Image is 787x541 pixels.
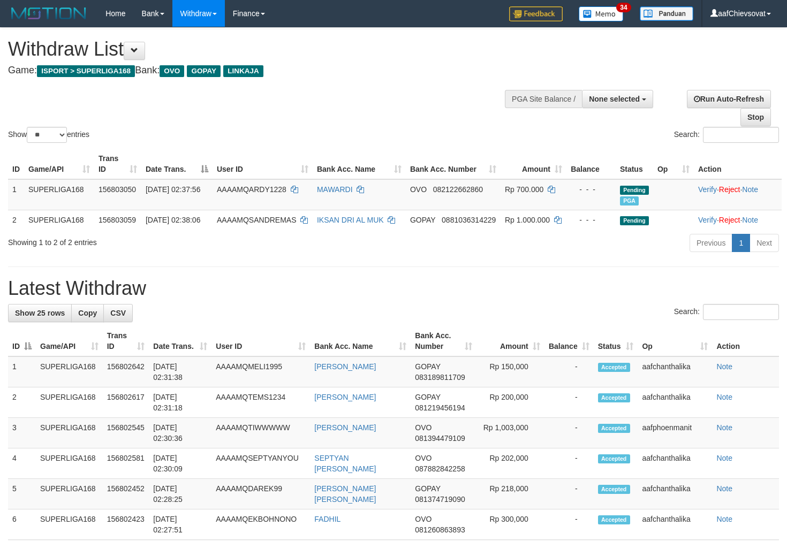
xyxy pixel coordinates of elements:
a: [PERSON_NAME] [314,362,376,371]
th: Bank Acc. Name: activate to sort column ascending [313,149,406,179]
span: Pending [620,216,649,225]
a: [PERSON_NAME] [PERSON_NAME] [314,484,376,504]
th: Balance [566,149,616,179]
input: Search: [703,127,779,143]
span: 34 [616,3,631,12]
span: OVO [415,423,432,432]
span: Accepted [598,363,630,372]
img: panduan.png [640,6,693,21]
th: Status [616,149,653,179]
td: AAAAMQTIWWWWW [211,418,310,448]
span: Copy 087882842258 to clipboard [415,464,465,473]
td: AAAAMQMELI1995 [211,356,310,387]
a: 1 [732,234,750,252]
td: AAAAMQTEMS1234 [211,387,310,418]
div: - - - [571,215,611,225]
td: [DATE] 02:31:38 [149,356,211,387]
a: Note [716,393,732,401]
a: Note [742,185,758,194]
span: Show 25 rows [15,309,65,317]
td: Rp 200,000 [476,387,544,418]
td: aafphoenmanit [638,418,712,448]
span: 156803050 [99,185,136,194]
td: 156802581 [103,448,149,479]
th: Game/API: activate to sort column ascending [24,149,94,179]
span: OVO [415,454,432,462]
img: MOTION_logo.png [8,5,89,21]
td: 3 [8,418,36,448]
td: SUPERLIGA168 [36,479,103,509]
span: Rp 1.000.000 [505,216,550,224]
span: ISPORT > SUPERLIGA168 [37,65,135,77]
th: Amount: activate to sort column ascending [501,149,566,179]
a: Note [716,454,732,462]
td: [DATE] 02:28:25 [149,479,211,509]
th: Status: activate to sort column ascending [594,326,638,356]
div: - - - [571,184,611,195]
span: Accepted [598,393,630,402]
td: AAAAMQEKBOHNONO [211,509,310,540]
td: SUPERLIGA168 [24,179,94,210]
td: AAAAMQSEPTYANYOU [211,448,310,479]
td: SUPERLIGA168 [36,387,103,418]
label: Search: [674,127,779,143]
a: Reject [719,185,740,194]
th: Trans ID: activate to sort column ascending [103,326,149,356]
a: Note [716,515,732,523]
span: OVO [410,185,427,194]
th: Amount: activate to sort column ascending [476,326,544,356]
a: Run Auto-Refresh [687,90,771,108]
span: 156803059 [99,216,136,224]
h1: Withdraw List [8,39,514,60]
td: [DATE] 02:31:18 [149,387,211,418]
a: Next [750,234,779,252]
span: Marked by aafphoenmanit [620,196,639,205]
td: 156802642 [103,356,149,387]
span: Accepted [598,424,630,433]
span: [DATE] 02:37:56 [146,185,200,194]
th: Bank Acc. Name: activate to sort column ascending [310,326,411,356]
td: aafchanthalika [638,356,712,387]
a: CSV [103,304,133,322]
span: Accepted [598,485,630,494]
a: SEPTYAN [PERSON_NAME] [314,454,376,473]
span: None selected [589,95,640,103]
th: Action [712,326,779,356]
h4: Game: Bank: [8,65,514,76]
th: User ID: activate to sort column ascending [211,326,310,356]
th: User ID: activate to sort column ascending [213,149,313,179]
td: 4 [8,448,36,479]
a: Note [716,423,732,432]
td: 2 [8,210,24,230]
td: aafchanthalika [638,509,712,540]
span: Copy 081394479109 to clipboard [415,434,465,443]
td: - [544,509,594,540]
td: [DATE] 02:27:51 [149,509,211,540]
a: Reject [719,216,740,224]
td: [DATE] 02:30:36 [149,418,211,448]
a: MAWARDI [317,185,353,194]
td: Rp 300,000 [476,509,544,540]
th: Action [694,149,782,179]
span: GOPAY [187,65,221,77]
td: aafchanthalika [638,387,712,418]
td: aafchanthalika [638,479,712,509]
a: [PERSON_NAME] [314,393,376,401]
td: · · [694,210,782,230]
a: Show 25 rows [8,304,72,322]
td: Rp 218,000 [476,479,544,509]
span: GOPAY [415,362,440,371]
td: 156802617 [103,387,149,418]
div: PGA Site Balance / [505,90,582,108]
span: Copy 081219456194 to clipboard [415,403,465,412]
span: GOPAY [410,216,435,224]
span: LINKAJA [223,65,263,77]
th: Bank Acc. Number: activate to sort column ascending [411,326,476,356]
td: - [544,418,594,448]
td: - [544,387,594,418]
td: - [544,448,594,479]
td: 156802452 [103,479,149,509]
span: Copy [78,309,97,317]
span: OVO [160,65,184,77]
a: Note [716,484,732,493]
